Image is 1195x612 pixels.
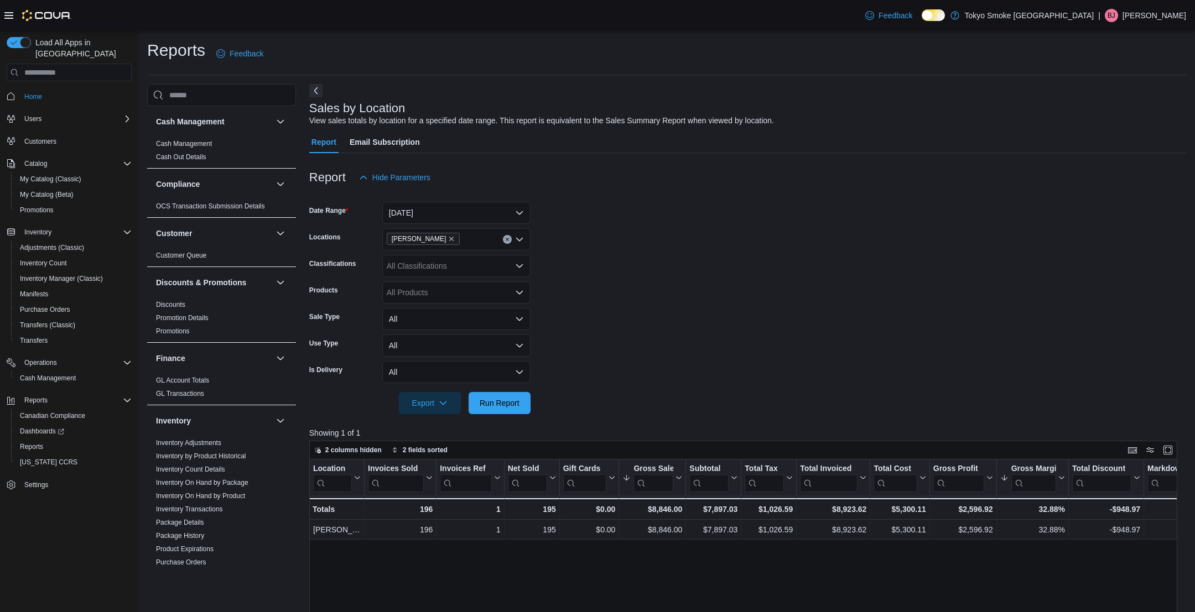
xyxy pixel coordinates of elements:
a: Transfers [15,334,52,347]
button: Open list of options [515,288,524,297]
span: Promotion Details [156,313,209,322]
button: 2 fields sorted [387,443,452,457]
button: Total Discount [1072,464,1140,492]
span: Feedback [230,48,263,59]
button: Cash Management [274,115,287,128]
div: 32.88% [1000,524,1065,537]
button: Adjustments (Classic) [11,240,136,255]
h3: Discounts & Promotions [156,277,246,288]
div: -$948.97 [1072,524,1140,537]
a: Cash Management [156,140,212,148]
a: Inventory On Hand by Package [156,479,248,487]
div: Compliance [147,200,296,217]
span: Cash Out Details [156,153,206,161]
span: 2 fields sorted [403,446,448,454]
button: Purchase Orders [11,302,136,317]
button: Compliance [274,177,287,191]
span: Inventory Manager (Classic) [15,272,132,285]
a: Feedback [861,4,917,27]
div: $2,596.92 [933,524,993,537]
a: Inventory On Hand by Product [156,492,245,500]
div: Gross Sales [633,464,673,492]
span: Home [20,89,132,103]
span: Load All Apps in [GEOGRAPHIC_DATA] [31,37,132,59]
div: Net Sold [507,464,547,474]
span: Package History [156,531,204,540]
span: Reports [20,394,132,407]
button: Total Invoiced [800,464,866,492]
div: View sales totals by location for a specified date range. This report is equivalent to the Sales ... [309,115,774,127]
a: Manifests [15,287,53,301]
a: GL Transactions [156,390,204,397]
span: Inventory Transactions [156,505,223,514]
button: Inventory [156,415,272,426]
span: GL Account Totals [156,376,209,385]
button: Remove Milton from selection in this group [448,236,455,242]
button: My Catalog (Beta) [11,187,136,202]
span: Customers [24,137,56,146]
a: Inventory Count Details [156,465,225,473]
button: Run Report [469,392,531,414]
a: Purchase Orders [15,303,75,316]
div: Finance [147,374,296,405]
span: Purchase Orders [15,303,132,316]
div: Total Cost [874,464,917,474]
div: $5,300.11 [874,503,926,516]
span: OCS Transaction Submission Details [156,202,265,211]
button: Settings [2,477,136,493]
div: 32.88% [1000,503,1064,516]
div: Subtotal [689,464,729,492]
span: Operations [24,358,57,367]
span: Inventory [24,228,51,237]
div: Gross Margin [1011,464,1056,492]
img: Cova [22,10,71,21]
button: Next [309,84,323,97]
label: Sale Type [309,312,340,321]
div: Total Invoiced [800,464,858,474]
span: My Catalog (Beta) [20,190,74,199]
p: | [1098,9,1100,22]
span: Purchase Orders [20,305,70,314]
button: Finance [274,352,287,365]
button: Transfers (Classic) [11,317,136,333]
h3: Compliance [156,179,200,190]
button: Discounts & Promotions [156,277,272,288]
button: Open list of options [515,235,524,244]
button: [US_STATE] CCRS [11,454,136,470]
h3: Report [309,171,346,184]
a: Promotion Details [156,314,209,322]
button: Reports [2,393,136,408]
button: Gross Margin [1000,464,1064,492]
span: Reports [15,440,132,453]
div: Net Sold [507,464,547,492]
span: Operations [20,356,132,369]
span: [PERSON_NAME] [392,233,446,244]
button: Manifests [11,286,136,302]
button: All [382,308,531,330]
a: Inventory Adjustments [156,439,221,447]
div: $8,846.00 [622,503,682,516]
span: Canadian Compliance [20,411,85,420]
a: Home [20,90,46,103]
button: Discounts & Promotions [274,276,287,289]
button: Users [2,111,136,127]
div: Subtotal [689,464,729,474]
button: Reports [20,394,52,407]
span: Adjustments (Classic) [20,243,84,252]
div: $8,923.62 [800,503,866,516]
button: Reports [11,439,136,454]
a: Canadian Compliance [15,409,90,422]
button: Export [399,392,461,414]
button: Users [20,112,46,125]
button: My Catalog (Classic) [11,171,136,187]
h3: Sales by Location [309,102,406,115]
button: Cash Management [156,116,272,127]
div: Cash Management [147,137,296,168]
div: Gross Margin [1011,464,1056,474]
div: $0.00 [563,503,615,516]
span: Transfers (Classic) [15,318,132,332]
span: Manifests [20,290,48,299]
div: Invoices Ref [440,464,491,492]
button: Compliance [156,179,272,190]
span: Manifests [15,287,132,301]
